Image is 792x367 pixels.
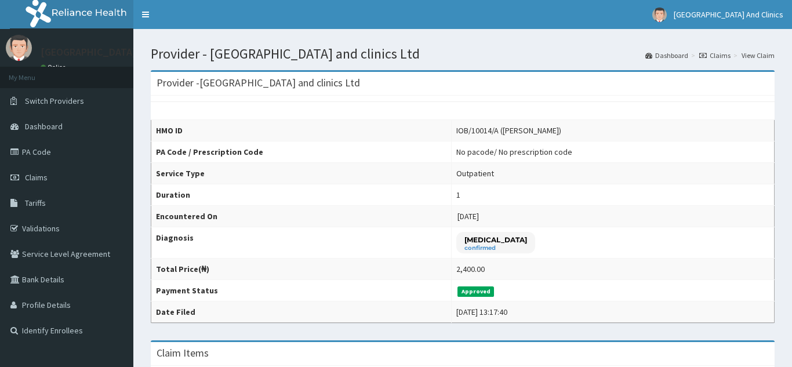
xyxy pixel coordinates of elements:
small: confirmed [464,245,527,251]
th: Diagnosis [151,227,452,259]
div: No pacode / No prescription code [456,146,572,158]
th: Total Price(₦) [151,259,452,280]
span: Approved [457,286,494,297]
th: Date Filed [151,301,452,323]
span: Claims [25,172,48,183]
h3: Provider - [GEOGRAPHIC_DATA] and clinics Ltd [157,78,360,88]
h1: Provider - [GEOGRAPHIC_DATA] and clinics Ltd [151,46,775,61]
th: Duration [151,184,452,206]
th: PA Code / Prescription Code [151,141,452,163]
img: User Image [652,8,667,22]
th: Service Type [151,163,452,184]
span: Dashboard [25,121,63,132]
img: User Image [6,35,32,61]
h3: Claim Items [157,348,209,358]
th: HMO ID [151,120,452,141]
a: Dashboard [645,50,688,60]
div: Outpatient [456,168,494,179]
a: Claims [699,50,731,60]
th: Encountered On [151,206,452,227]
th: Payment Status [151,280,452,301]
span: [GEOGRAPHIC_DATA] And Clinics [674,9,783,20]
div: 1 [456,189,460,201]
div: 2,400.00 [456,263,485,275]
p: [MEDICAL_DATA] [464,235,527,245]
div: [DATE] 13:17:40 [456,306,507,318]
div: IOB/10014/A ([PERSON_NAME]) [456,125,561,136]
a: Online [41,63,68,71]
span: Tariffs [25,198,46,208]
p: [GEOGRAPHIC_DATA] And Clinics [41,47,187,57]
span: Switch Providers [25,96,84,106]
a: View Claim [742,50,775,60]
span: [DATE] [457,211,479,221]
